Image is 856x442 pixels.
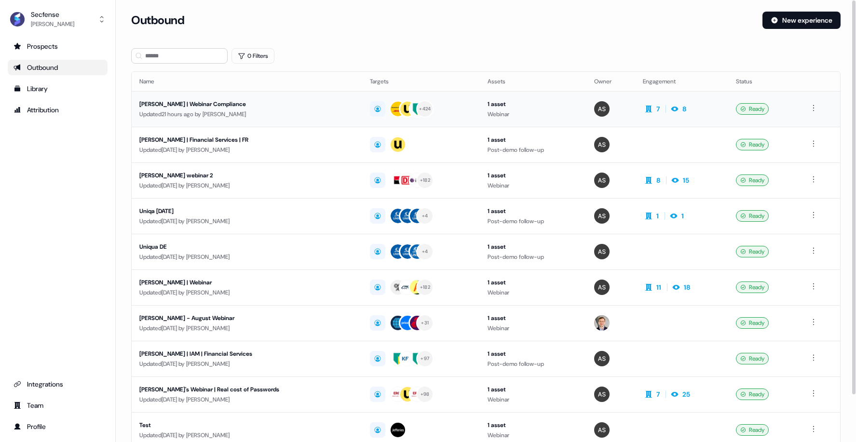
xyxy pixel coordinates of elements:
[594,244,610,259] img: Antoni
[682,104,686,114] div: 8
[594,280,610,295] img: Antoni
[14,41,102,51] div: Prospects
[736,139,769,150] div: Ready
[131,13,184,27] h3: Outbound
[488,385,579,394] div: 1 asset
[8,39,108,54] a: Go to prospects
[8,60,108,75] a: Go to outbound experience
[14,84,102,94] div: Library
[488,216,579,226] div: Post-demo follow-up
[139,385,353,394] div: [PERSON_NAME]'s Webinar | Real cost of Passwords
[488,395,579,404] div: Webinar
[682,389,690,399] div: 25
[139,323,354,333] div: Updated [DATE] by [PERSON_NAME]
[736,424,769,436] div: Ready
[8,376,108,392] a: Go to integrations
[139,430,354,440] div: Updated [DATE] by [PERSON_NAME]
[488,288,579,297] div: Webinar
[139,181,354,190] div: Updated [DATE] by [PERSON_NAME]
[14,401,102,410] div: Team
[736,353,769,364] div: Ready
[14,422,102,431] div: Profile
[594,173,610,188] img: Antoni
[8,8,108,31] button: Secfense[PERSON_NAME]
[488,359,579,369] div: Post-demo follow-up
[139,135,353,145] div: [PERSON_NAME] | Financial Services | FR
[488,252,579,262] div: Post-demo follow-up
[139,313,353,323] div: [PERSON_NAME] - August Webinar
[762,12,841,29] button: New experience
[422,212,428,220] div: + 4
[132,72,362,91] th: Name
[728,72,800,91] th: Status
[139,288,354,297] div: Updated [DATE] by [PERSON_NAME]
[681,211,684,221] div: 1
[422,247,428,256] div: + 4
[488,206,579,216] div: 1 asset
[231,48,274,64] button: 0 Filters
[362,72,480,91] th: Targets
[139,109,354,119] div: Updated 21 hours ago by [PERSON_NAME]
[14,379,102,389] div: Integrations
[139,216,354,226] div: Updated [DATE] by [PERSON_NAME]
[8,81,108,96] a: Go to templates
[656,389,660,399] div: 7
[488,420,579,430] div: 1 asset
[594,101,610,117] img: Antoni
[421,319,429,327] div: + 31
[139,145,354,155] div: Updated [DATE] by [PERSON_NAME]
[139,395,354,404] div: Updated [DATE] by [PERSON_NAME]
[8,102,108,118] a: Go to attribution
[656,104,660,114] div: 7
[594,315,610,331] img: Kasper
[139,420,353,430] div: Test
[139,206,353,216] div: Uniqa [DATE]
[488,181,579,190] div: Webinar
[594,387,610,402] img: Antoni
[736,210,769,222] div: Ready
[488,313,579,323] div: 1 asset
[31,10,74,19] div: Secfense
[594,208,610,224] img: Antoni
[594,351,610,366] img: Antoni
[420,283,430,292] div: + 182
[736,174,769,186] div: Ready
[488,171,579,180] div: 1 asset
[488,430,579,440] div: Webinar
[594,422,610,438] img: Antoni
[656,175,660,185] div: 8
[736,317,769,329] div: Ready
[421,354,429,363] div: + 97
[8,398,108,413] a: Go to team
[736,388,769,400] div: Ready
[488,135,579,145] div: 1 asset
[421,390,430,399] div: + 98
[488,278,579,287] div: 1 asset
[684,282,690,292] div: 18
[139,359,354,369] div: Updated [DATE] by [PERSON_NAME]
[683,175,689,185] div: 15
[656,282,661,292] div: 11
[586,72,635,91] th: Owner
[419,105,431,113] div: + 424
[139,242,353,252] div: Uniqua DE
[488,145,579,155] div: Post-demo follow-up
[594,137,610,152] img: Antoni
[139,349,353,359] div: [PERSON_NAME] | IAM | Financial Services
[736,281,769,293] div: Ready
[488,242,579,252] div: 1 asset
[139,171,353,180] div: [PERSON_NAME] webinar 2
[488,99,579,109] div: 1 asset
[139,252,354,262] div: Updated [DATE] by [PERSON_NAME]
[8,419,108,434] a: Go to profile
[656,211,659,221] div: 1
[139,99,353,109] div: [PERSON_NAME] | Webinar Compliance
[420,176,430,185] div: + 182
[480,72,586,91] th: Assets
[488,323,579,333] div: Webinar
[14,63,102,72] div: Outbound
[31,19,74,29] div: [PERSON_NAME]
[488,109,579,119] div: Webinar
[488,349,579,359] div: 1 asset
[736,246,769,257] div: Ready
